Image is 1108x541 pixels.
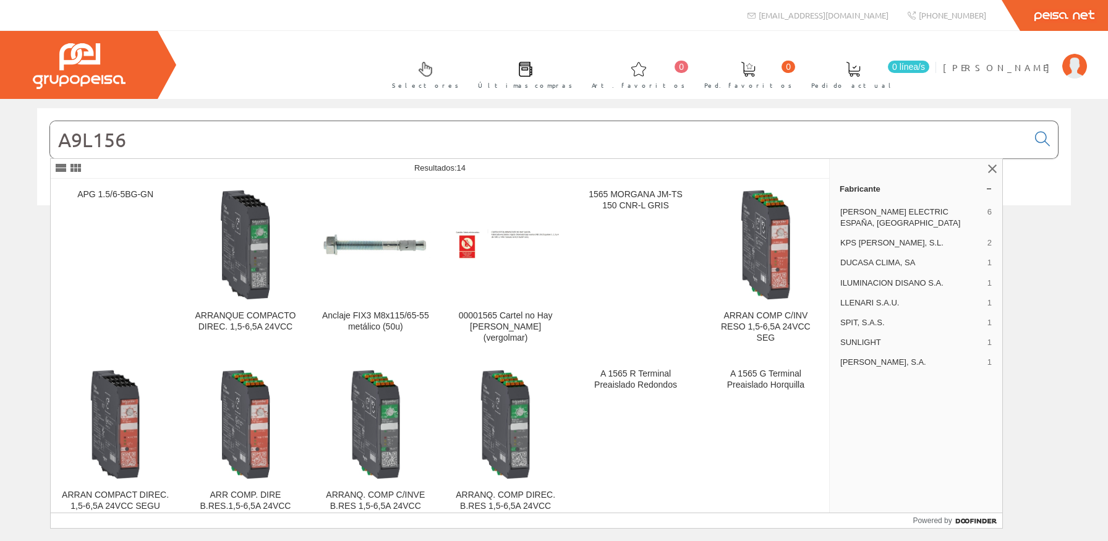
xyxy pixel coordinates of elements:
span: 14 [457,163,466,173]
span: Powered by [913,515,952,526]
div: ARRAN COMPACT DIREC. 1,5-6,5A 24VCC SEGU [61,490,170,512]
span: [PHONE_NUMBER] [919,10,986,20]
div: ARRAN COMP C/INV RESO 1,5-6,5A 24VCC SEG [711,310,820,344]
div: A 1565 R Terminal Preaislado Redondos [581,368,690,391]
span: [PERSON_NAME], S.A. [840,357,982,368]
span: Resultados: [414,163,466,173]
span: LLENARI S.A.U. [840,297,982,309]
span: 1 [987,357,992,368]
span: 0 [675,61,688,73]
div: APG 1.5/6-5BG-GN [61,189,170,200]
span: 0 [782,61,795,73]
span: Últimas compras [478,79,573,92]
img: ARRANQ. COMP C/INVE B.RES 1,5-6,5A 24VCC [321,370,430,479]
a: A 1565 R Terminal Preaislado Redondos [571,359,700,537]
input: Buscar... [50,121,1028,158]
div: 00001565 Cartel no Hay [PERSON_NAME] (vergolmar) [451,310,560,344]
img: ARRANQUE COMPACTO DIREC. 1,5-6,5A 24VCC [190,190,300,299]
img: Anclaje FIX3 M8x115/65-55 metálico (50u) [321,232,430,258]
div: A 1565 G Terminal Preaislado Horquilla [711,368,820,391]
span: 0 línea/s [888,61,929,73]
span: 1 [987,337,992,348]
a: ARRANQ. COMP C/INVE B.RES 1,5-6,5A 24VCC ARRANQ. COMP C/INVE B.RES 1,5-6,5A 24VCC [311,359,440,537]
div: © Grupo Peisa [37,221,1071,231]
img: ARR COMP. DIRE B.RES.1,5-6,5A 24VCC SEGU [190,370,300,479]
span: Selectores [392,79,459,92]
div: Anclaje FIX3 M8x115/65-55 metálico (50u) [321,310,430,333]
img: ARRAN COMPACT DIREC. 1,5-6,5A 24VCC SEGU [61,370,170,479]
img: ARRAN COMP C/INV RESO 1,5-6,5A 24VCC SEG [711,190,820,299]
a: APG 1.5/6-5BG-GN [51,179,180,358]
a: Fabricante [830,179,1002,198]
span: 1 [987,317,992,328]
a: 00001565 Cartel no Hay Salida Llenari (vergolmar) 00001565 Cartel no Hay [PERSON_NAME] (vergolmar) [441,179,570,358]
a: 1565 MORGANA JM-TS 150 CNR-L GRIS [571,179,700,358]
span: Art. favoritos [592,79,685,92]
a: Powered by [913,513,1002,528]
span: Ped. favoritos [704,79,792,92]
span: ILUMINACION DISANO S.A. [840,278,982,289]
span: 1 [987,257,992,268]
img: 00001565 Cartel no Hay Salida Llenari (vergolmar) [451,229,560,260]
a: ARRANQUE COMPACTO DIREC. 1,5-6,5A 24VCC ARRANQUE COMPACTO DIREC. 1,5-6,5A 24VCC [181,179,310,358]
span: 2 [987,237,992,249]
span: KPS [PERSON_NAME], S.L. [840,237,982,249]
img: ARRANQ. COMP DIREC. B.RES 1,5-6,5A 24VCC [451,370,560,479]
a: ARRAN COMPACT DIREC. 1,5-6,5A 24VCC SEGU ARRAN COMPACT DIREC. 1,5-6,5A 24VCC SEGU [51,359,180,537]
span: DUCASA CLIMA, SA [840,257,982,268]
span: SUNLIGHT [840,337,982,348]
div: ARRANQ. COMP C/INVE B.RES 1,5-6,5A 24VCC [321,490,430,512]
img: Grupo Peisa [33,43,126,89]
div: ARR COMP. DIRE B.RES.1,5-6,5A 24VCC SEGU [190,490,300,523]
a: ARR COMP. DIRE B.RES.1,5-6,5A 24VCC SEGU ARR COMP. DIRE B.RES.1,5-6,5A 24VCC SEGU [181,359,310,537]
div: 1565 MORGANA JM-TS 150 CNR-L GRIS [581,189,690,211]
a: A 1565 G Terminal Preaislado Horquilla [701,359,830,537]
span: [PERSON_NAME] [943,61,1056,74]
span: [PERSON_NAME] ELECTRIC ESPAÑA, [GEOGRAPHIC_DATA] [840,207,982,229]
span: 1 [987,297,992,309]
span: [EMAIL_ADDRESS][DOMAIN_NAME] [759,10,889,20]
span: SPIT, S.A.S. [840,317,982,328]
a: Selectores [380,51,465,96]
a: Anclaje FIX3 M8x115/65-55 metálico (50u) Anclaje FIX3 M8x115/65-55 metálico (50u) [311,179,440,358]
span: Pedido actual [811,79,895,92]
div: ARRANQUE COMPACTO DIREC. 1,5-6,5A 24VCC [190,310,300,333]
div: ARRANQ. COMP DIREC. B.RES 1,5-6,5A 24VCC [451,490,560,512]
a: [PERSON_NAME] [943,51,1087,63]
a: Últimas compras [466,51,579,96]
a: ARRANQ. COMP DIREC. B.RES 1,5-6,5A 24VCC ARRANQ. COMP DIREC. B.RES 1,5-6,5A 24VCC [441,359,570,537]
span: 6 [987,207,992,229]
a: ARRAN COMP C/INV RESO 1,5-6,5A 24VCC SEG ARRAN COMP C/INV RESO 1,5-6,5A 24VCC SEG [701,179,830,358]
span: 1 [987,278,992,289]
